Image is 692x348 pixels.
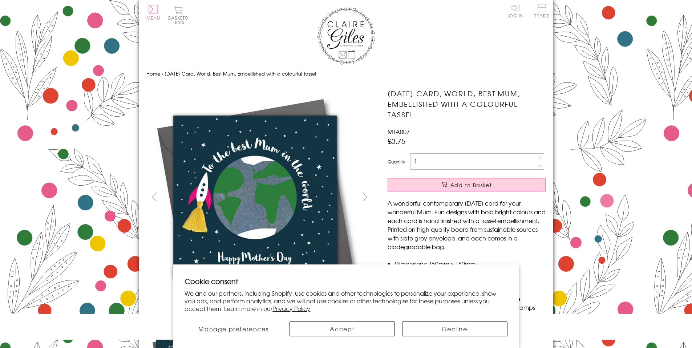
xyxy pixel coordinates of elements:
a: Privacy Policy [272,304,310,313]
button: Decline [402,321,507,336]
span: 0 items [171,15,188,25]
span: MTA007 [388,127,410,136]
span: Add to Basket [450,181,492,189]
button: prev [146,189,163,205]
span: › [162,70,163,77]
button: next [357,189,373,205]
label: Quantity [388,158,405,165]
a: Home [146,70,160,77]
img: Mother's Day Card, World, Best Mum, Embellished with a colourful tassel [373,88,591,306]
img: Claire Giles Greetings Cards [317,7,375,65]
h1: [DATE] Card, World, Best Mum, Embellished with a colourful tassel [388,88,546,120]
li: Dimensions: 150mm x 150mm [395,259,546,268]
p: A wonderful contemporary [DATE] card for your wonderful Mum. Fun designs with bold bright colours... [388,199,546,251]
a: Log In [506,4,524,18]
button: Add to Basket [388,178,546,191]
button: Basket0 items [168,6,188,24]
p: We and our partners, including Shopify, use cookies and other technologies to personalize your ex... [185,290,507,312]
img: Mother's Day Card, World, Best Mum, Embellished with a colourful tassel [146,88,364,306]
a: Trade [534,4,550,19]
span: Manage preferences [198,324,268,333]
nav: breadcrumbs [146,66,546,81]
h2: Cookie consent [185,276,507,286]
span: [DATE] Card, World, Best Mum, Embellished with a colourful tassel [165,70,316,77]
button: Manage preferences [185,321,282,336]
span: £3.75 [388,136,405,146]
button: Accept [290,321,395,336]
button: Menu [146,5,161,20]
span: Menu [146,15,161,21]
span: Trade [534,4,550,18]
